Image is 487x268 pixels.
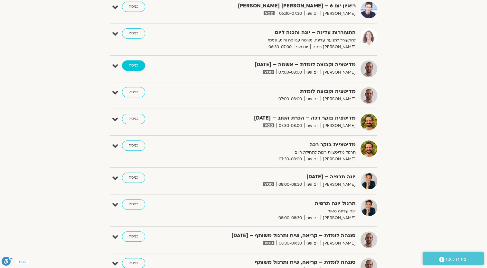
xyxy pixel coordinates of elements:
span: יום שני [304,156,321,163]
a: יצירת קשר [423,252,484,265]
span: 08:00-08:30 [276,181,304,188]
strong: תרגול יוגה תרפיה [198,199,356,208]
a: כניסה [122,2,145,12]
img: vodicon [264,11,274,15]
span: 07:00-08:00 [276,96,304,103]
span: [PERSON_NAME] [321,96,356,103]
strong: סנגהה לומדת – קריאה, שיח ותרגול משותף [198,258,356,267]
span: 06:30-07:30 [277,10,304,17]
span: יום שני [304,181,321,188]
span: [PERSON_NAME] [321,10,356,17]
img: vodicon [263,123,274,127]
span: יום שני [304,122,321,129]
span: [PERSON_NAME] [321,69,356,76]
a: כניסה [122,231,145,242]
a: כניסה [122,140,145,151]
strong: התעוררות עדינה – יוגה והכנה ליום [198,28,356,37]
img: vodicon [263,241,274,245]
p: תרגול מדיטציות רכות לתחילת היום [198,149,356,156]
span: [PERSON_NAME] [321,122,356,129]
strong: מדיטציית בוקר רכה [198,140,356,149]
span: [PERSON_NAME] [321,215,356,221]
a: כניסה [122,60,145,71]
strong: סנגהה לומדת – קריאה, שיח ותרגול משותף – [DATE] [198,231,356,240]
p: להתעורר לתנועה עדינה, נשימה עמוקה ורוגע פנימי [198,37,356,44]
p: יוגה עדינה מאוד [198,208,356,215]
strong: ריאיון יום 6 – [PERSON_NAME] [PERSON_NAME] [198,2,356,10]
span: [PERSON_NAME] [321,181,356,188]
a: כניסה [122,199,145,210]
strong: מדיטצית בוקר רכה – הכרת הטוב – [DATE] [198,114,356,122]
span: יום שני [294,44,310,50]
span: יום שני [304,215,321,221]
span: [PERSON_NAME] רוחם [310,44,356,50]
strong: יוגה תרפיה – [DATE] [198,173,356,181]
span: 07:30-08:00 [276,122,304,129]
span: יום שני [304,240,321,247]
span: יום שני [304,69,321,76]
a: כניסה [122,87,145,97]
span: יום שני [304,10,321,17]
a: כניסה [122,28,145,39]
img: vodicon [263,182,274,186]
span: [PERSON_NAME] [321,156,356,163]
span: [PERSON_NAME] [321,240,356,247]
span: 07:30-08:00 [276,156,304,163]
a: כניסה [122,114,145,124]
strong: מדיטציה וקבוצה לומדת [198,87,356,96]
span: 07:00-08:00 [276,69,304,76]
span: 08:00-08:30 [276,215,304,221]
a: כניסה [122,173,145,183]
span: 06:30-07:00 [266,44,294,50]
strong: מדיטציה וקבוצה לומדת – אשמה – [DATE] [198,60,356,69]
span: 08:30-09:30 [276,240,304,247]
span: יום שני [304,96,321,103]
span: יצירת קשר [445,255,468,264]
img: vodicon [263,70,274,74]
